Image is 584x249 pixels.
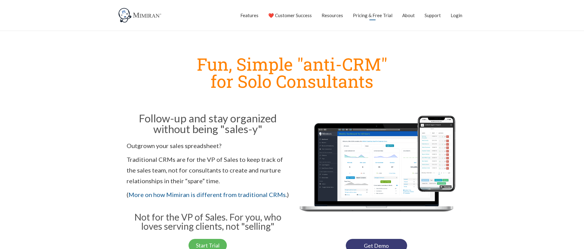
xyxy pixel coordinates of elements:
p: Outgrown your sales spreadsheet? [127,140,289,151]
a: Pricing & Free Trial [353,8,392,23]
a: About [402,8,415,23]
h3: Not for the VP of Sales. For you, who loves serving clients, not "selling" [127,212,289,231]
a: Features [240,8,258,23]
p: Traditional CRMs are for the VP of Sales to keep track of the sales team, not for consultants to ... [127,154,289,186]
a: Resources [322,8,343,23]
a: Support [425,8,441,23]
span: ( .) [127,191,289,198]
span: Start Trial [196,243,219,248]
h1: Fun, Simple "anti-CRM" for Solo Consultants [124,55,461,90]
a: Login [451,8,462,23]
img: Mimiran CRM [117,8,163,23]
h2: Follow-up and stay organized without being "sales-y" [127,113,289,134]
a: More on how Mimiran is different from traditional CRMs [128,191,286,198]
a: ❤️ Customer Success [268,8,312,23]
img: Mimiran CRM for solo consultants dashboard mobile [295,111,458,233]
